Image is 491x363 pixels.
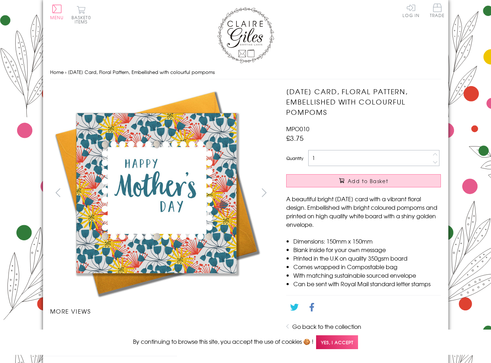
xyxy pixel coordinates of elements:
[256,185,272,201] button: next
[430,4,445,17] span: Trade
[316,335,358,349] span: Yes, I accept
[292,322,361,331] a: Go back to the collection
[402,4,420,17] a: Log In
[50,322,106,338] li: Carousel Page 1 (Current Slide)
[293,237,441,245] li: Dimensions: 150mm x 150mm
[50,65,441,80] nav: breadcrumbs
[286,133,304,143] span: £3.75
[293,271,441,279] li: With matching sustainable sourced envelope
[286,174,441,187] button: Add to Basket
[161,322,217,338] li: Carousel Page 3
[50,307,272,315] h3: More views
[65,69,66,75] span: ›
[293,245,441,254] li: Blank inside for your own message
[293,254,441,262] li: Printed in the U.K on quality 350gsm board
[272,86,485,300] img: Mother's Day Card, Floral Pattern, Embellished with colourful pompoms
[293,279,441,288] li: Can be sent with Royal Mail standard letter stamps
[68,69,215,75] span: [DATE] Card, Floral Pattern, Embellished with colourful pompoms
[50,5,64,20] button: Menu
[217,322,272,338] li: Carousel Page 4
[286,194,441,229] p: A beautiful bright [DATE] card with a vibrant floral design. Embellished with bright coloured pom...
[50,69,64,75] a: Home
[106,322,161,338] li: Carousel Page 2
[50,14,64,21] span: Menu
[50,86,263,300] img: Mother's Day Card, Floral Pattern, Embellished with colourful pompoms
[50,185,66,201] button: prev
[286,155,303,161] label: Quantity
[286,124,309,133] span: MPO010
[217,7,274,63] img: Claire Giles Greetings Cards
[348,177,388,185] span: Add to Basket
[71,6,91,24] button: Basket0 items
[286,86,441,117] h1: [DATE] Card, Floral Pattern, Embellished with colourful pompoms
[430,4,445,19] a: Trade
[75,14,91,25] span: 0 items
[50,322,272,338] ul: Carousel Pagination
[293,262,441,271] li: Comes wrapped in Compostable bag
